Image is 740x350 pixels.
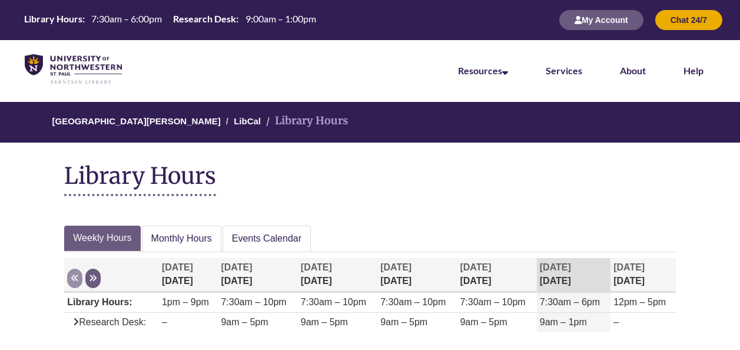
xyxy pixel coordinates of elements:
span: [DATE] [221,262,252,272]
a: Resources [458,65,508,76]
nav: Breadcrumb [64,102,675,143]
th: Library Hours: [19,12,87,25]
td: Library Hours: [64,292,159,312]
span: [DATE] [380,262,412,272]
th: [DATE] [159,258,218,292]
span: – [162,317,167,327]
button: Next week [85,269,101,288]
table: Hours Today [19,12,320,27]
span: [DATE] [613,262,645,272]
a: Help [683,65,704,76]
button: Previous week [67,269,82,288]
a: Events Calendar [223,226,311,252]
th: Research Desk: [168,12,240,25]
span: 7:30am – 6pm [540,297,600,307]
span: [DATE] [460,262,491,272]
th: [DATE] [218,258,297,292]
li: Library Hours [263,113,348,130]
span: 7:30am – 6:00pm [91,13,162,24]
th: [DATE] [610,258,676,292]
span: [DATE] [540,262,571,272]
a: Services [546,65,582,76]
span: 9am – 5pm [221,317,268,327]
span: 7:30am – 10pm [301,297,366,307]
span: Research Desk: [67,317,146,327]
a: Weekly Hours [64,226,140,251]
button: Chat 24/7 [655,10,722,30]
th: [DATE] [537,258,610,292]
span: [DATE] [162,262,193,272]
th: [DATE] [457,258,536,292]
th: [DATE] [377,258,457,292]
th: [DATE] [298,258,377,292]
div: Week at a glance [64,226,675,349]
span: 9am – 5pm [460,317,507,327]
img: UNWSP Library Logo [25,54,122,85]
span: [DATE] [301,262,332,272]
a: Chat 24/7 [655,15,722,25]
span: 9am – 5pm [380,317,427,327]
span: – [613,317,619,327]
a: LibCal [234,116,261,126]
span: 12pm – 5pm [613,297,666,307]
button: My Account [559,10,643,30]
span: 9:00am – 1:00pm [245,13,316,24]
a: Monthly Hours [142,226,221,252]
h1: Library Hours [64,163,216,196]
a: [GEOGRAPHIC_DATA][PERSON_NAME] [52,116,221,126]
span: 9am – 1pm [540,317,587,327]
a: My Account [559,15,643,25]
span: 7:30am – 10pm [380,297,446,307]
a: About [620,65,646,76]
span: 7:30am – 10pm [221,297,286,307]
a: Hours Today [19,12,320,28]
span: 7:30am – 10pm [460,297,525,307]
span: 1pm – 9pm [162,297,209,307]
span: 9am – 5pm [301,317,348,327]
